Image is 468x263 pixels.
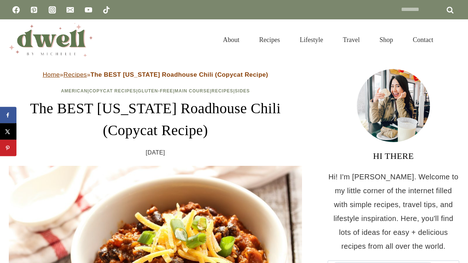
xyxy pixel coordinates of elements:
p: Hi! I'm [PERSON_NAME]. Welcome to my little corner of the internet filled with simple recipes, tr... [328,170,459,253]
img: DWELL by michelle [9,23,93,57]
a: Facebook [9,3,23,17]
h3: HI THERE [328,149,459,163]
strong: The BEST [US_STATE] Roadhouse Chili (Copycat Recipe) [91,71,268,78]
nav: Primary Navigation [213,27,443,53]
a: TikTok [99,3,114,17]
time: [DATE] [146,147,165,158]
a: Email [63,3,78,17]
a: Contact [403,27,443,53]
a: Recipes [249,27,290,53]
a: Instagram [45,3,60,17]
a: Main Course [175,88,210,94]
a: American [61,88,88,94]
h1: The BEST [US_STATE] Roadhouse Chili (Copycat Recipe) [9,98,302,141]
a: Pinterest [27,3,41,17]
a: Recipes [211,88,233,94]
a: Shop [370,27,403,53]
a: Home [43,71,60,78]
a: Travel [333,27,370,53]
a: Gluten-Free [138,88,173,94]
a: YouTube [81,3,96,17]
a: Recipes [63,71,87,78]
a: Lifestyle [290,27,333,53]
a: Sides [235,88,250,94]
a: Copycat Recipes [89,88,136,94]
span: | | | | | [61,88,250,94]
button: View Search Form [447,34,459,46]
span: » » [43,71,268,78]
a: About [213,27,249,53]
